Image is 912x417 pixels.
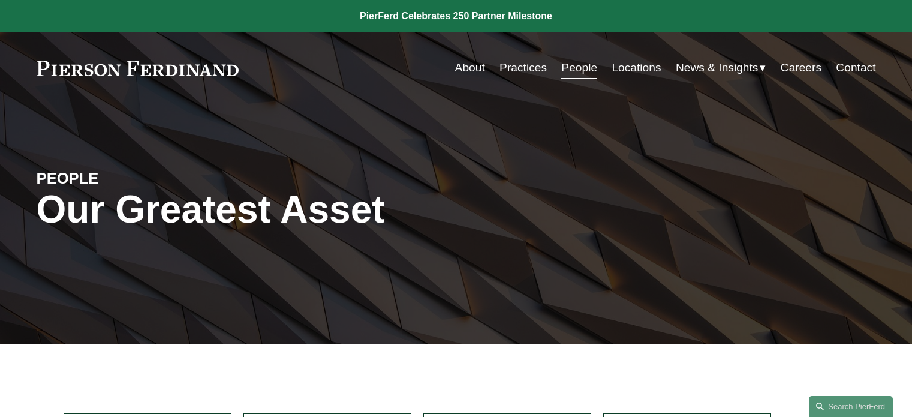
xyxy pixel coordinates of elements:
[809,396,893,417] a: Search this site
[676,58,759,79] span: News & Insights
[455,56,485,79] a: About
[37,169,246,188] h4: PEOPLE
[676,56,766,79] a: folder dropdown
[37,188,596,232] h1: Our Greatest Asset
[781,56,821,79] a: Careers
[561,56,597,79] a: People
[612,56,661,79] a: Locations
[499,56,547,79] a: Practices
[836,56,875,79] a: Contact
